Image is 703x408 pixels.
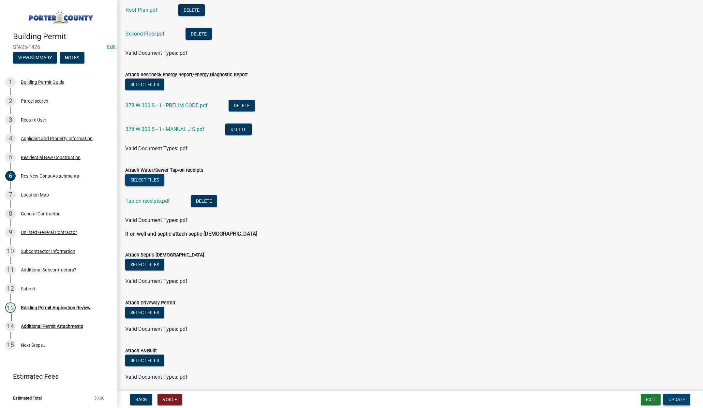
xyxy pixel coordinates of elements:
span: Valid Document Types: pdf [125,326,187,332]
wm-modal-confirm: Notes [60,55,84,61]
button: Delete [186,28,212,40]
div: 8 [5,209,16,219]
div: Require User [21,118,46,122]
div: 14 [5,321,16,331]
div: 13 [5,302,16,313]
a: 378 W 300 S - 1 - PRELIM CODE.pdf [126,102,208,109]
button: Select files [125,259,164,270]
a: Second Floor.pdf [126,31,165,37]
div: 7 [5,190,16,200]
button: Select files [125,174,164,186]
div: 15 [5,340,16,350]
button: Void [157,394,182,405]
a: Roof Plan.pdf [126,7,157,13]
div: General Contractor [21,211,60,216]
wm-modal-confirm: Delete Document [191,198,217,205]
div: Subcontractor Information [21,249,75,254]
span: Valid Document Types: pdf [125,50,187,56]
wm-modal-confirm: Delete Document [229,103,255,109]
button: Select files [125,307,164,318]
div: Residential New Construction [21,155,81,160]
button: Exit [641,394,661,405]
span: Valid Document Types: pdf [125,217,187,223]
div: Building Permit Guide [21,80,64,84]
div: 3 [5,115,16,125]
div: Additional Permit Attachments [21,324,83,328]
a: 378 W 300 S - 1 - MANUAL J S.pdf [126,126,204,132]
div: Additional Subcontractors? [21,268,76,272]
span: Valid Document Types: pdf [125,145,187,152]
label: Attach Water/Sewer Tap‐on receipts [125,168,203,173]
label: Attach Driveway Permit [125,301,175,305]
wm-modal-confirm: Summary [13,55,57,61]
span: SN-25-1426 [13,44,104,50]
span: Estimated Total [13,396,42,400]
div: 1 [5,77,16,87]
div: Location Map [21,193,49,197]
button: Delete [225,124,252,135]
div: Parcel search [21,99,48,103]
button: Delete [178,4,205,16]
wm-modal-confirm: Delete Document [178,7,205,14]
div: Submit [21,286,35,291]
strong: If on well and septic attach septic [DEMOGRAPHIC_DATA] [125,231,257,237]
label: Attach ResCheck Energy Report/Energy Diagnostic Report [125,73,248,77]
a: Tap on receipts.pdf [126,198,170,204]
div: Applicant and Property Information [21,136,93,141]
wm-modal-confirm: Delete Document [186,31,212,37]
label: Attach Septic [DEMOGRAPHIC_DATA] [125,253,204,257]
span: $0.00 [94,396,104,400]
span: Back [135,397,147,402]
div: 5 [5,152,16,163]
div: 6 [5,171,16,181]
span: Valid Document Types: pdf [125,278,187,284]
a: Estimated Fees [5,370,107,383]
span: Update [668,397,685,402]
div: 2 [5,96,16,106]
button: Select files [125,355,164,366]
div: 9 [5,227,16,238]
button: View Summary [13,52,57,64]
label: Attach As-Built [125,349,157,353]
img: Porter County, Indiana [13,7,107,25]
button: Delete [191,195,217,207]
div: 11 [5,265,16,275]
div: 4 [5,133,16,144]
div: Unlisted General Contractor [21,230,77,235]
div: 10 [5,246,16,256]
span: Valid Document Types: pdf [125,374,187,380]
div: 12 [5,284,16,294]
div: Res New Const Attachments [21,174,79,178]
button: Update [663,394,690,405]
span: Void [163,397,173,402]
div: Building Permit Application Review [21,305,91,310]
wm-modal-confirm: Edit Application Number [107,44,116,50]
button: Back [130,394,152,405]
button: Select files [125,79,164,90]
wm-modal-confirm: Delete Document [225,127,252,133]
button: Notes [60,52,84,64]
button: Delete [229,100,255,111]
a: Edit [107,44,116,50]
h4: Building Permit [13,32,112,41]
